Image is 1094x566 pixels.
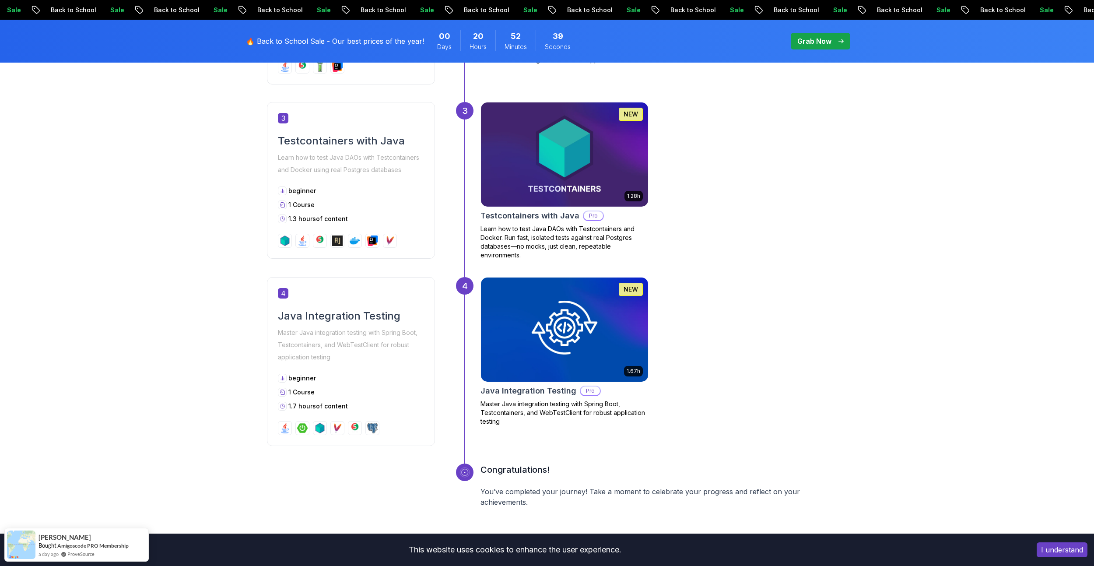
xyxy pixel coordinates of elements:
[280,236,290,246] img: testcontainers logo
[511,30,521,42] span: 52 Minutes
[278,288,288,299] span: 4
[1037,542,1087,557] button: Accept cookies
[350,423,360,433] img: junit logo
[288,402,348,411] p: 1.7 hours of content
[481,278,648,382] img: Java Integration Testing card
[350,236,360,246] img: docker logo
[315,236,325,246] img: junit logo
[627,368,640,375] p: 1.67h
[627,193,640,200] p: 1.28h
[545,42,571,51] span: Seconds
[280,61,290,72] img: java logo
[288,214,348,223] p: 1.3 hours of content
[40,6,68,14] p: Sale
[797,36,831,46] p: Grab Now
[584,211,603,220] p: Pro
[288,388,315,396] span: 1 Course
[280,423,290,433] img: java logo
[439,30,450,42] span: 0 Days
[278,113,288,123] span: 3
[763,6,791,14] p: Sale
[367,236,378,246] img: intellij logo
[278,134,424,148] h2: Testcontainers with Java
[57,542,129,549] a: Amigoscode PRO Membership
[480,225,649,260] p: Learn how to test Java DAOs with Testcontainers and Docker. Run fast, isolated tests against real...
[393,6,453,14] p: Back to School
[480,102,649,260] a: Testcontainers with Java card1.28hNEWTestcontainers with JavaProLearn how to test Java DAOs with ...
[581,387,600,395] p: Pro
[703,6,763,14] p: Back to School
[332,61,343,72] img: intellij logo
[624,285,638,294] p: NEW
[297,423,308,433] img: spring-boot logo
[187,6,246,14] p: Back to School
[246,36,424,46] p: 🔥 Back to School Sale - Our best prices of the year!
[278,327,424,363] p: Master Java integration testing with Spring Boot, Testcontainers, and WebTestClient for robust ap...
[288,201,315,208] span: 1 Course
[437,42,452,51] span: Days
[1013,6,1073,14] p: Back to School
[470,42,487,51] span: Hours
[290,6,350,14] p: Back to School
[969,6,997,14] p: Sale
[624,110,638,119] p: NEW
[866,6,894,14] p: Sale
[39,550,59,558] span: a day ago
[481,102,648,207] img: Testcontainers with Java card
[556,6,584,14] p: Sale
[600,6,659,14] p: Back to School
[278,309,424,323] h2: Java Integration Testing
[39,542,56,549] span: Bought
[7,540,1024,559] div: This website uses cookies to enhance the user experience.
[297,61,308,72] img: junit logo
[659,6,687,14] p: Sale
[910,6,969,14] p: Back to School
[143,6,171,14] p: Sale
[288,186,316,195] p: beginner
[453,6,481,14] p: Sale
[332,423,343,433] img: maven logo
[480,277,649,426] a: Java Integration Testing card1.67hNEWJava Integration TestingProMaster Java integration testing w...
[505,42,527,51] span: Minutes
[332,236,343,246] img: assertj logo
[288,374,316,383] p: beginner
[480,464,827,476] h3: Congratulations!
[350,6,378,14] p: Sale
[367,423,378,433] img: postgres logo
[473,30,484,42] span: 20 Hours
[278,151,424,176] p: Learn how to test Java DAOs with Testcontainers and Docker using real Postgres databases
[84,6,143,14] p: Back to School
[315,61,325,72] img: mockito logo
[246,6,274,14] p: Sale
[456,102,473,120] div: 3
[553,30,563,42] span: 39 Seconds
[297,236,308,246] img: java logo
[480,486,827,507] p: You’ve completed your journey! Take a moment to celebrate your progress and reflect on your achie...
[385,236,395,246] img: maven logo
[480,210,579,222] h2: Testcontainers with Java
[806,6,866,14] p: Back to School
[480,400,649,426] p: Master Java integration testing with Spring Boot, Testcontainers, and WebTestClient for robust ap...
[315,423,325,433] img: testcontainers logo
[67,550,95,558] a: ProveSource
[480,385,576,397] h2: Java Integration Testing
[39,534,91,541] span: [PERSON_NAME]
[497,6,556,14] p: Back to School
[456,277,473,295] div: 4
[7,531,35,559] img: provesource social proof notification image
